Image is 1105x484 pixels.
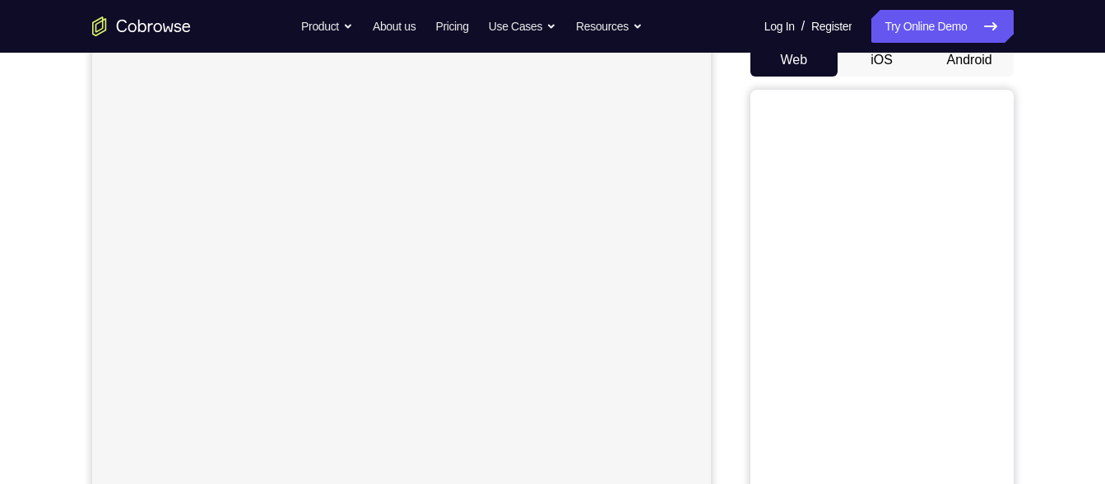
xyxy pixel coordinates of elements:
[435,10,468,43] a: Pricing
[576,10,643,43] button: Resources
[801,16,805,36] span: /
[811,10,852,43] a: Register
[926,44,1014,77] button: Android
[838,44,926,77] button: iOS
[92,16,191,36] a: Go to the home page
[750,44,838,77] button: Web
[489,10,556,43] button: Use Cases
[871,10,1013,43] a: Try Online Demo
[373,10,416,43] a: About us
[764,10,795,43] a: Log In
[301,10,353,43] button: Product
